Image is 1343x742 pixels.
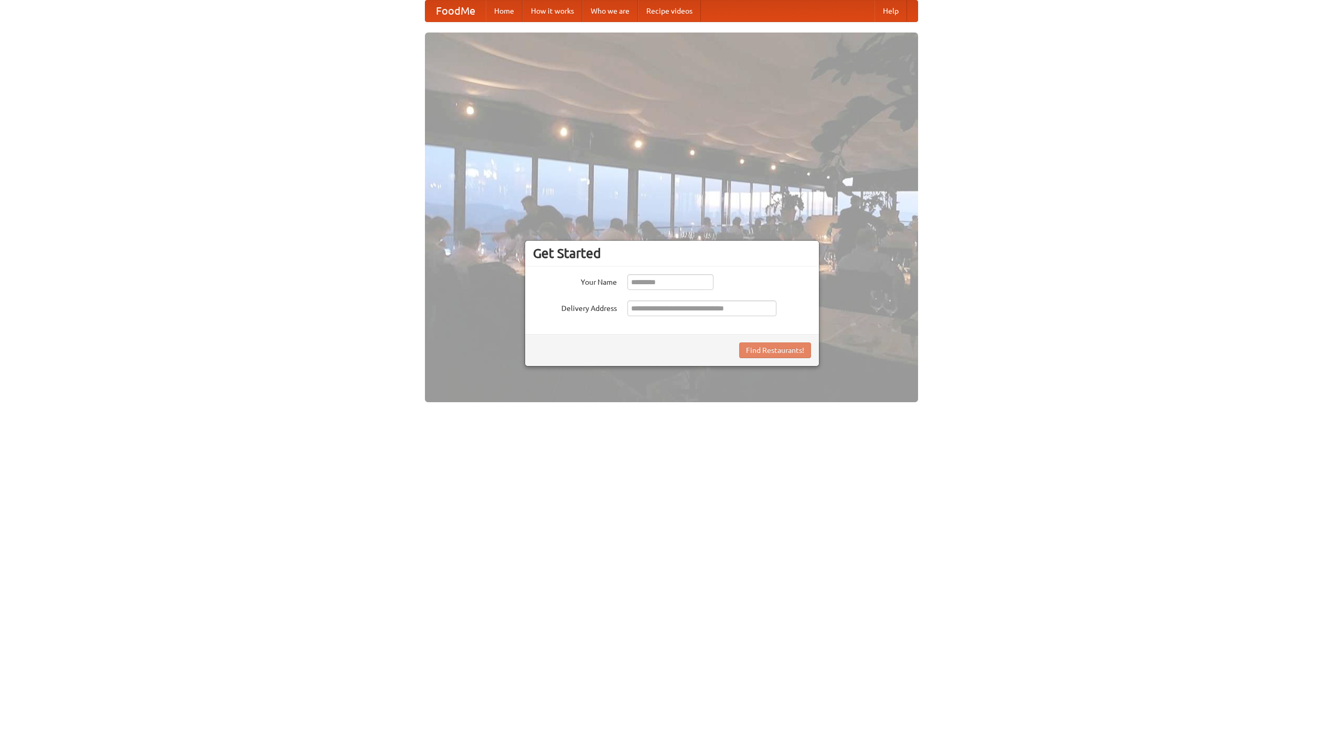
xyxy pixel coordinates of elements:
a: Who we are [582,1,638,21]
label: Delivery Address [533,300,617,314]
a: Recipe videos [638,1,701,21]
h3: Get Started [533,245,811,261]
a: Help [875,1,907,21]
button: Find Restaurants! [739,342,811,358]
a: How it works [523,1,582,21]
label: Your Name [533,274,617,287]
a: FoodMe [425,1,486,21]
a: Home [486,1,523,21]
